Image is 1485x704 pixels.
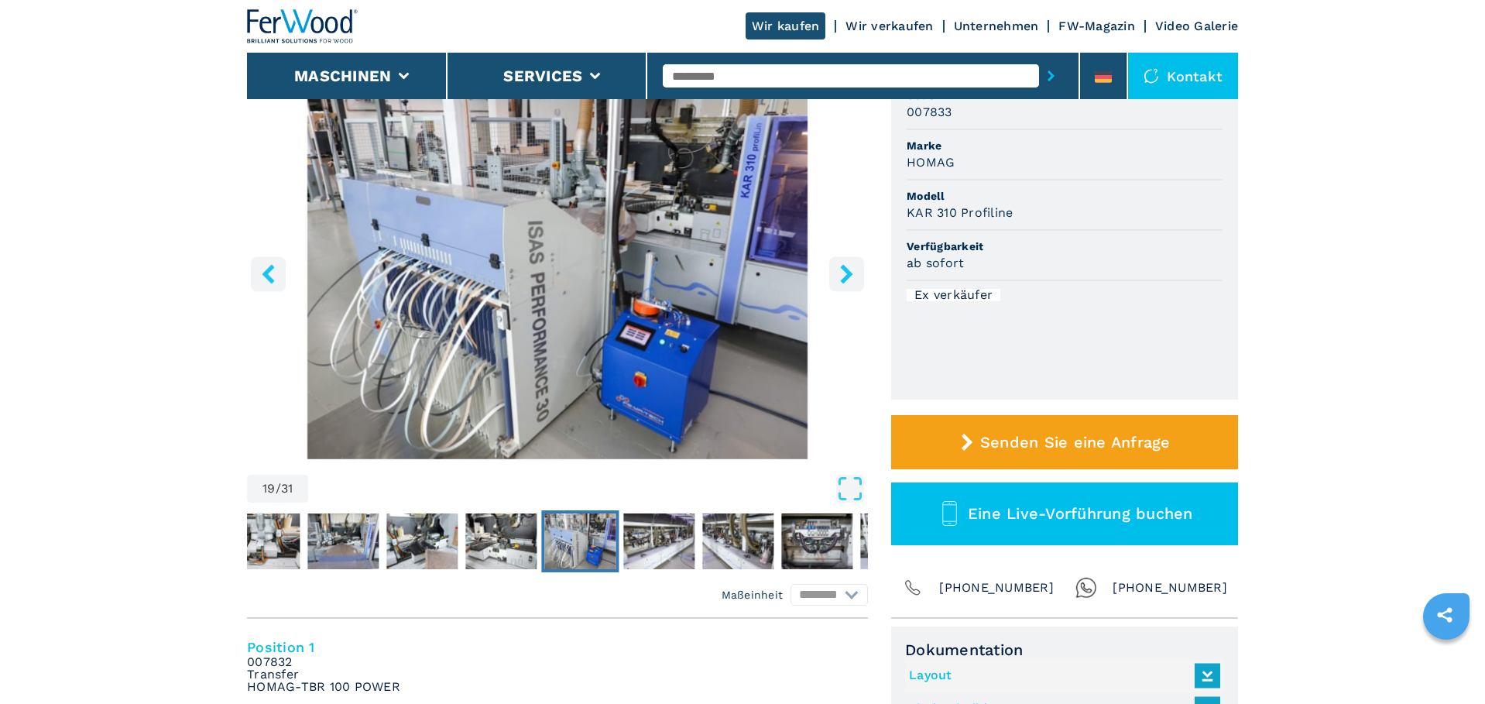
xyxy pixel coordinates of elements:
[907,138,1223,153] span: Marke
[1144,68,1159,84] img: Kontakt
[902,577,924,599] img: Phone
[891,482,1238,545] button: Eine Live-Vorführung buchen
[905,640,1224,659] span: Dokumentation
[228,513,300,569] img: 83df3d5d4ad2ca91d38d5fc5efceee54
[857,510,935,572] button: Go to Slide 23
[462,510,540,572] button: Go to Slide 18
[1128,53,1238,99] div: Kontakt
[860,513,931,569] img: ce7869a4c209bbfe5b70b4dccaae66d3
[954,19,1039,33] a: Unternehmen
[623,513,694,569] img: b6fe3826d3b3d1a84cd5339b24c69038
[778,510,856,572] button: Go to Slide 22
[907,153,955,171] h3: HOMAG
[829,256,864,291] button: right-button
[907,188,1223,204] span: Modell
[276,482,281,495] span: /
[968,504,1193,523] span: Eine Live-Vorführung buchen
[1058,19,1135,33] a: FW-Magazin
[247,656,400,693] em: 007832 Transfer HOMAG-TBR 100 POWER
[980,433,1171,452] span: Senden Sie eine Anfrage
[699,510,777,572] button: Go to Slide 21
[304,510,382,572] button: Go to Slide 16
[1419,634,1473,692] iframe: Chat
[907,103,952,121] h3: 007833
[909,663,1212,689] a: Layout
[781,513,852,569] img: 3c380d621faee24de022d3e29a01def8
[907,289,1000,301] div: Ex verkäufer
[503,67,582,85] button: Services
[1425,596,1464,634] a: sharethis
[907,239,1223,254] span: Verfügbarkeit
[845,19,933,33] a: Wir verkaufen
[225,510,303,572] button: Go to Slide 15
[1155,19,1238,33] a: Video Galerie
[251,256,286,291] button: left-button
[247,84,868,459] div: Go to Slide 19
[891,415,1238,469] button: Senden Sie eine Anfrage
[247,84,868,459] img: Kantenanleimmaschinen BATCH 1 HOMAG KAR 310 Profiline
[541,510,619,572] button: Go to Slide 19
[702,513,773,569] img: bfe67418f76a4fa326ac6b1ac26bcf8b
[1039,58,1063,94] button: submit-button
[383,510,461,572] button: Go to Slide 17
[722,587,784,603] em: Maßeinheit
[386,513,458,569] img: 79dc4fb68ab7feeac5fce37aa317fbdc
[294,67,391,85] button: Maschinen
[544,513,616,569] img: 46de7efc3fa7248bad5b54410f553ed1
[939,577,1054,599] span: [PHONE_NUMBER]
[907,204,1013,222] h3: KAR 310 Profiline
[262,482,276,495] span: 19
[281,482,293,495] span: 31
[907,254,964,272] h3: ab sofort
[1113,577,1227,599] span: [PHONE_NUMBER]
[465,513,537,569] img: c3306f2fff256e249ae606c021fafd00
[247,638,868,656] h4: Position 1
[620,510,698,572] button: Go to Slide 20
[247,9,358,43] img: Ferwood
[1075,577,1097,599] img: Whatsapp
[312,475,864,503] button: Open Fullscreen
[307,513,379,569] img: e8282dbf06bb13a449e684cae9d5b4bd
[746,12,826,39] a: Wir kaufen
